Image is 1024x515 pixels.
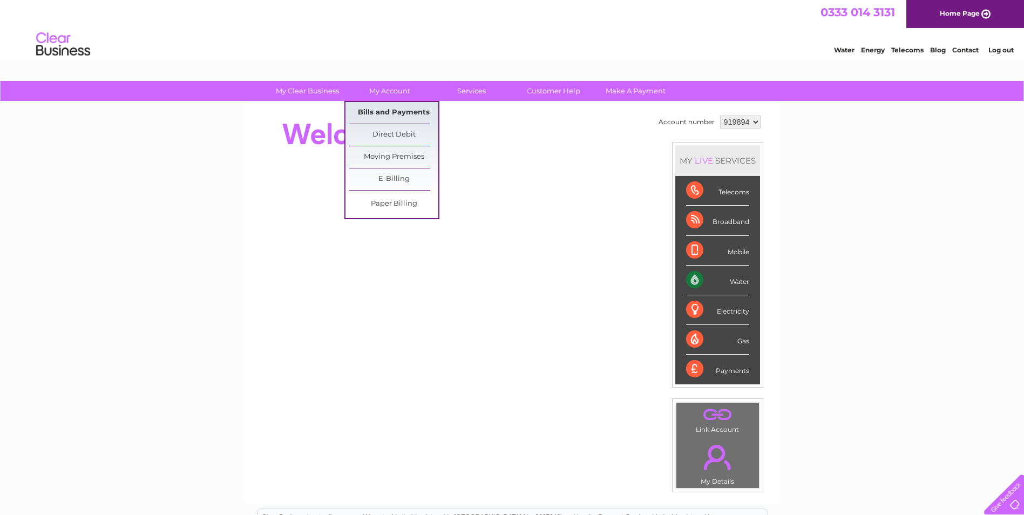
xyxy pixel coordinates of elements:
[891,46,924,54] a: Telecoms
[427,81,516,101] a: Services
[686,295,749,325] div: Electricity
[686,266,749,295] div: Water
[952,46,979,54] a: Contact
[686,355,749,384] div: Payments
[349,168,438,190] a: E-Billing
[509,81,598,101] a: Customer Help
[861,46,885,54] a: Energy
[988,46,1014,54] a: Log out
[675,145,760,176] div: MY SERVICES
[349,146,438,168] a: Moving Premises
[591,81,680,101] a: Make A Payment
[820,5,895,19] a: 0333 014 3131
[257,6,768,52] div: Clear Business is a trading name of Verastar Limited (registered in [GEOGRAPHIC_DATA] No. 3667643...
[676,402,759,436] td: Link Account
[930,46,946,54] a: Blog
[686,206,749,235] div: Broadband
[345,81,434,101] a: My Account
[349,124,438,146] a: Direct Debit
[36,28,91,61] img: logo.png
[349,193,438,215] a: Paper Billing
[679,405,756,424] a: .
[349,102,438,124] a: Bills and Payments
[686,176,749,206] div: Telecoms
[679,438,756,476] a: .
[686,236,749,266] div: Mobile
[693,155,715,166] div: LIVE
[686,325,749,355] div: Gas
[834,46,855,54] a: Water
[676,436,759,489] td: My Details
[263,81,352,101] a: My Clear Business
[656,113,717,131] td: Account number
